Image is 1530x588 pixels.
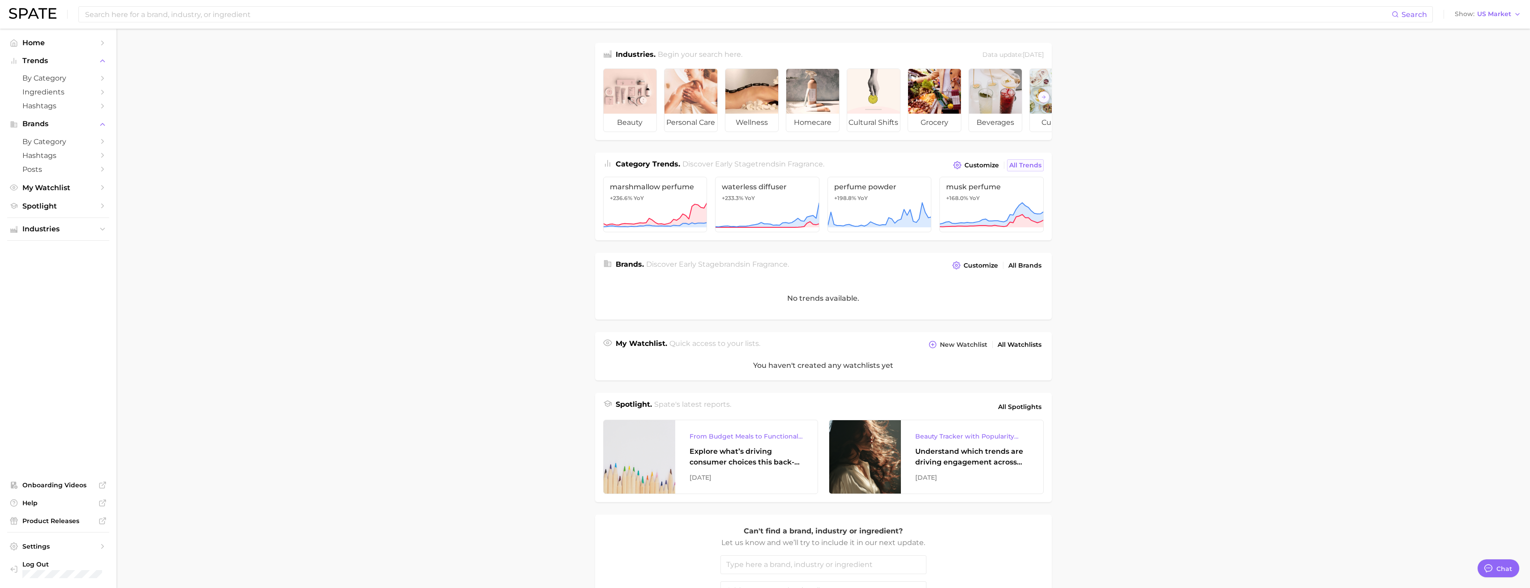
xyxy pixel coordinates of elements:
p: Let us know and we’ll try to include it in our next update. [720,537,926,549]
button: New Watchlist [926,338,989,351]
a: All Watchlists [995,339,1044,351]
button: Brands [7,117,109,131]
span: All Spotlights [998,401,1041,412]
a: waterless diffuser+233.3% YoY [715,177,819,232]
a: beauty [603,68,657,132]
span: Hashtags [22,102,94,110]
div: Data update: [DATE] [982,49,1044,61]
input: Search here for a brand, industry, or ingredient [84,7,1392,22]
span: cultural shifts [847,114,900,132]
button: Customize [950,259,1000,272]
h1: My Watchlist. [616,338,667,351]
span: fragrance [788,160,823,168]
span: by Category [22,74,94,82]
a: marshmallow perfume+236.6% YoY [603,177,707,232]
button: Customize [951,159,1001,171]
span: Brands . [616,260,644,268]
a: musk perfume+168.0% YoY [939,177,1044,232]
a: culinary [1029,68,1083,132]
span: wellness [725,114,778,132]
span: Discover Early Stage brands in . [646,260,789,268]
a: From Budget Meals to Functional Snacks: Food & Beverage Trends Shaping Consumer Behavior This Sch... [603,420,818,494]
input: Type here a brand, industry or ingredient [720,555,926,574]
a: My Watchlist [7,181,109,195]
a: homecare [786,68,840,132]
span: +168.0% [946,195,968,201]
a: grocery [908,68,961,132]
button: Industries [7,222,109,236]
span: Ingredients [22,88,94,96]
span: New Watchlist [940,341,987,349]
span: by Category [22,137,94,146]
a: Hashtags [7,99,109,113]
span: grocery [908,114,961,132]
span: +233.3% [722,195,743,201]
h2: Quick access to your lists. [669,338,760,351]
span: YoY [969,195,980,202]
span: Search [1401,10,1427,19]
span: Posts [22,165,94,174]
div: Beauty Tracker with Popularity Index [915,431,1029,442]
span: Customize [964,162,999,169]
span: perfume powder [834,183,925,191]
a: Beauty Tracker with Popularity IndexUnderstand which trends are driving engagement across platfor... [829,420,1044,494]
span: My Watchlist [22,183,94,192]
span: All Watchlists [998,341,1041,349]
a: wellness [725,68,779,132]
a: All Spotlights [996,399,1044,414]
span: Hashtags [22,151,94,160]
a: by Category [7,135,109,149]
span: Trends [22,57,94,65]
h1: Spotlight. [616,399,652,414]
a: personal care [664,68,718,132]
span: beverages [969,114,1022,132]
span: YoY [857,195,868,202]
span: All Brands [1008,262,1041,269]
a: All Brands [1006,260,1044,272]
span: Industries [22,225,94,233]
div: You haven't created any watchlists yet [595,351,1052,380]
span: Home [22,38,94,47]
span: Category Trends . [616,160,680,168]
div: Understand which trends are driving engagement across platforms in the skin, hair, makeup, and fr... [915,446,1029,468]
div: [DATE] [690,472,803,483]
a: Settings [7,540,109,553]
div: [DATE] [915,472,1029,483]
span: Log Out [22,560,138,568]
span: Brands [22,120,94,128]
span: +198.8% [834,195,856,201]
a: Posts [7,162,109,176]
span: Spotlight [22,202,94,210]
a: Product Releases [7,514,109,528]
h2: Begin your search here. [658,49,742,61]
button: ShowUS Market [1453,9,1523,20]
span: waterless diffuser [722,183,813,191]
span: marshmallow perfume [610,183,701,191]
span: Settings [22,542,94,550]
div: Explore what’s driving consumer choices this back-to-school season From budget-friendly meals to ... [690,446,803,468]
span: Discover Early Stage trends in . [682,160,824,168]
a: perfume powder+198.8% YoY [827,177,932,232]
a: Onboarding Videos [7,478,109,492]
span: US Market [1477,12,1511,17]
span: personal care [664,114,717,132]
span: All Trends [1009,162,1041,169]
a: Log out. Currently logged in with e-mail julia.buonanno@dsm-firmenich.com. [7,558,109,581]
a: Hashtags [7,149,109,162]
span: +236.6% [610,195,632,201]
span: Help [22,499,94,507]
span: homecare [786,114,839,132]
span: YoY [634,195,644,202]
a: beverages [969,68,1022,132]
a: All Trends [1007,159,1044,171]
span: Onboarding Videos [22,481,94,489]
a: Ingredients [7,85,109,99]
h1: Industries. [616,49,656,61]
button: Trends [7,54,109,68]
span: musk perfume [946,183,1037,191]
span: YoY [745,195,755,202]
span: beauty [604,114,656,132]
a: Help [7,496,109,510]
span: Product Releases [22,517,94,525]
a: Home [7,36,109,50]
